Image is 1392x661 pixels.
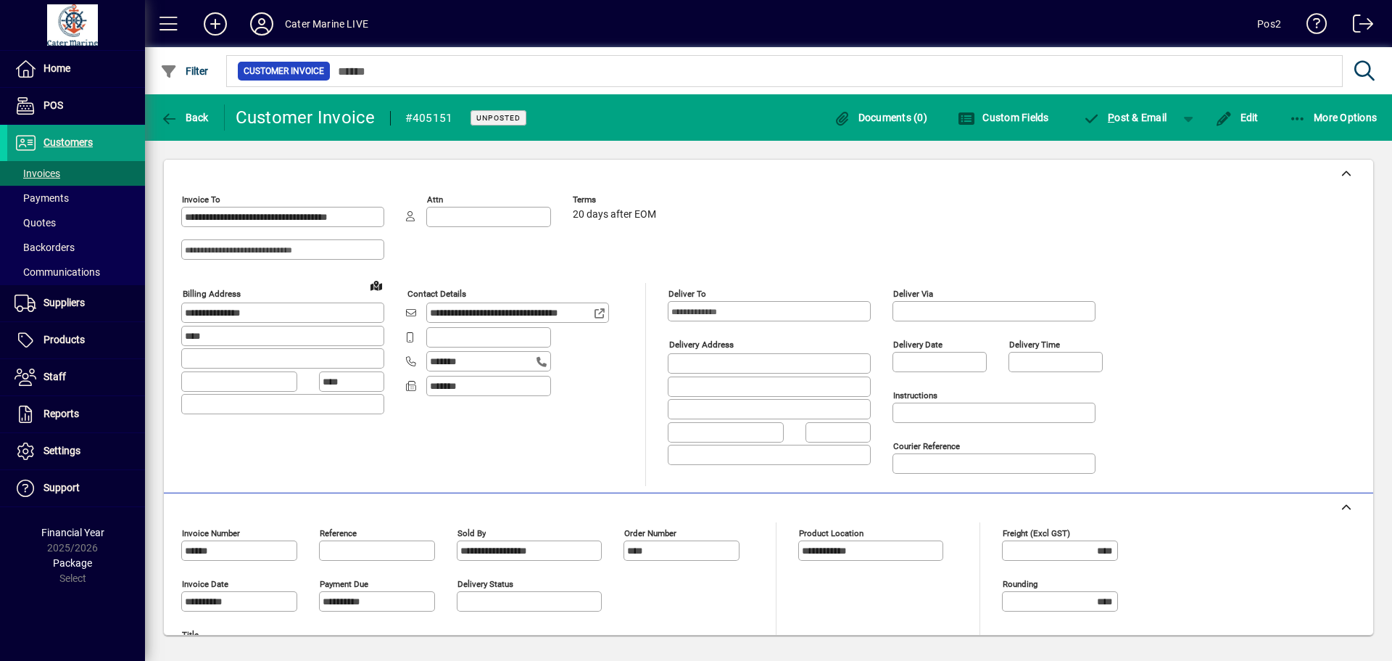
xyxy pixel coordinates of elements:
mat-label: Deliver via [893,289,933,299]
span: Customer Invoice [244,64,324,78]
span: 20 days after EOM [573,209,656,221]
button: Documents (0) [829,104,931,131]
a: Logout [1342,3,1374,50]
app-page-header-button: Back [145,104,225,131]
button: Post & Email [1076,104,1174,131]
span: Payments [14,192,69,204]
button: More Options [1285,104,1381,131]
mat-label: Deliver To [668,289,706,299]
span: Financial Year [41,527,104,538]
a: View on map [365,274,388,297]
mat-label: Reference [320,528,357,538]
div: Pos2 [1257,12,1281,36]
a: Backorders [7,235,145,260]
span: Staff [43,371,66,382]
a: Products [7,322,145,358]
span: Support [43,482,80,493]
div: Customer Invoice [236,106,376,129]
button: Back [157,104,212,131]
a: Communications [7,260,145,284]
a: Payments [7,186,145,210]
mat-label: Sold by [457,528,486,538]
mat-label: Invoice number [182,528,240,538]
div: Cater Marine LIVE [285,12,368,36]
mat-label: Title [182,630,199,640]
a: Reports [7,396,145,432]
span: Package [53,557,92,569]
span: Invoices [14,168,60,179]
mat-label: Instructions [893,390,937,401]
a: POS [7,88,145,124]
button: Add [192,11,239,37]
a: Suppliers [7,285,145,321]
span: Products [43,334,85,345]
div: #405151 [405,107,453,130]
span: Reports [43,408,79,419]
span: Home [43,62,70,74]
span: Unposted [476,113,521,123]
button: Custom Fields [954,104,1053,131]
mat-label: Product location [799,528,863,538]
span: Terms [573,195,660,205]
mat-label: Delivery status [457,579,513,589]
mat-label: Rounding [1003,579,1037,589]
mat-label: Invoice To [182,194,220,205]
a: Quotes [7,210,145,235]
button: Filter [157,58,212,84]
span: Settings [43,445,80,456]
span: Backorders [14,242,75,253]
span: POS [43,99,63,111]
mat-label: Delivery time [1009,340,1060,350]
a: Home [7,51,145,87]
span: Edit [1215,112,1259,123]
a: Invoices [7,161,145,186]
mat-label: Delivery date [893,340,942,350]
button: Profile [239,11,285,37]
mat-label: Payment due [320,579,368,589]
span: P [1108,112,1114,123]
a: Knowledge Base [1296,3,1327,50]
mat-label: Order number [624,528,676,538]
mat-label: Invoice date [182,579,228,589]
span: Quotes [14,217,56,229]
a: Settings [7,433,145,469]
span: Customers [43,136,93,148]
mat-label: Freight (excl GST) [1003,528,1070,538]
button: Edit [1211,104,1262,131]
span: Communications [14,266,100,278]
a: Staff [7,359,145,395]
span: Filter [160,65,209,77]
a: Support [7,470,145,506]
span: Back [160,112,209,123]
span: Documents (0) [833,112,927,123]
span: ost & Email [1083,112,1167,123]
span: More Options [1289,112,1377,123]
span: Suppliers [43,297,85,308]
span: Custom Fields [958,112,1049,123]
mat-label: Attn [427,194,443,205]
mat-label: Courier Reference [893,441,960,451]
